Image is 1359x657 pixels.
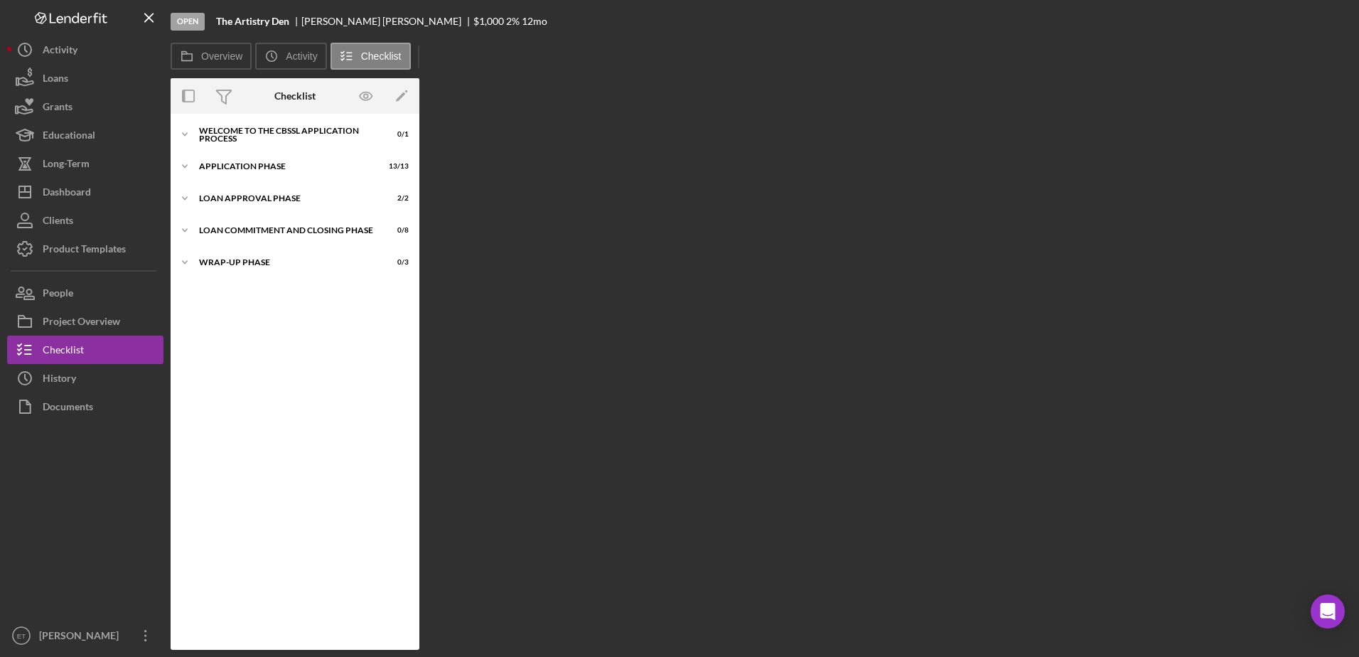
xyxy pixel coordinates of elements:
[43,392,93,424] div: Documents
[7,621,163,650] button: ET[PERSON_NAME]
[7,279,163,307] button: People
[383,162,409,171] div: 13 / 13
[43,336,84,368] div: Checklist
[199,258,373,267] div: Wrap-Up Phase
[171,43,252,70] button: Overview
[7,92,163,121] button: Grants
[383,226,409,235] div: 0 / 8
[1311,594,1345,629] div: Open Intercom Messenger
[7,364,163,392] button: History
[7,64,163,92] button: Loans
[383,130,409,139] div: 0 / 1
[7,36,163,64] button: Activity
[43,36,77,68] div: Activity
[171,13,205,31] div: Open
[286,50,317,62] label: Activity
[43,235,126,267] div: Product Templates
[199,194,373,203] div: Loan Approval Phase
[331,43,411,70] button: Checklist
[301,16,473,27] div: [PERSON_NAME] [PERSON_NAME]
[43,149,90,181] div: Long-Term
[199,226,373,235] div: Loan Commitment and Closing Phase
[199,162,373,171] div: Application Phase
[43,92,72,124] div: Grants
[43,121,95,153] div: Educational
[7,336,163,364] button: Checklist
[7,121,163,149] button: Educational
[7,392,163,421] button: Documents
[473,15,504,27] span: $1,000
[43,364,76,396] div: History
[522,16,547,27] div: 12 mo
[43,206,73,238] div: Clients
[216,16,289,27] b: The Artistry Den
[7,307,163,336] button: Project Overview
[36,621,128,653] div: [PERSON_NAME]
[383,194,409,203] div: 2 / 2
[17,632,26,640] text: ET
[7,149,163,178] button: Long-Term
[274,90,316,102] div: Checklist
[255,43,326,70] button: Activity
[199,127,373,143] div: Welcome to the CBSSL Application Process
[7,178,163,206] button: Dashboard
[43,307,120,339] div: Project Overview
[7,206,163,235] button: Clients
[383,258,409,267] div: 0 / 3
[7,235,163,263] button: Product Templates
[201,50,242,62] label: Overview
[43,178,91,210] div: Dashboard
[43,64,68,96] div: Loans
[43,279,73,311] div: People
[361,50,402,62] label: Checklist
[506,16,520,27] div: 2 %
